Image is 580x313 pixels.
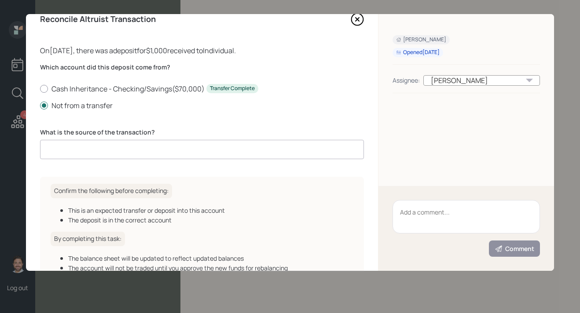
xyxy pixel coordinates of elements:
h6: By completing this task: [51,232,125,246]
div: On [DATE] , there was a deposit for $1,000 received to Individual . [40,45,364,56]
div: Opened [DATE] [396,49,440,56]
div: Comment [495,244,534,253]
div: The balance sheet will be updated to reflect updated balances [68,254,353,263]
label: What is the source of the transaction? [40,128,364,137]
label: Cash Inheritance - Checking/Savings ( $70,000 ) [40,84,364,94]
h6: Confirm the following before completing: [51,184,172,198]
label: Not from a transfer [40,101,364,110]
div: This is an expected transfer or deposit into this account [68,206,353,215]
button: Comment [489,240,540,257]
div: [PERSON_NAME] [396,36,446,44]
div: The deposit is in the correct account [68,215,353,225]
div: Transfer Complete [210,85,255,92]
label: Which account did this deposit come from? [40,63,364,72]
h4: Reconcile Altruist Transaction [40,15,156,24]
div: Assignee: [393,76,420,85]
div: The account will not be traded until you approve the new funds for rebalancing [68,263,353,273]
div: [PERSON_NAME] [423,75,540,86]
